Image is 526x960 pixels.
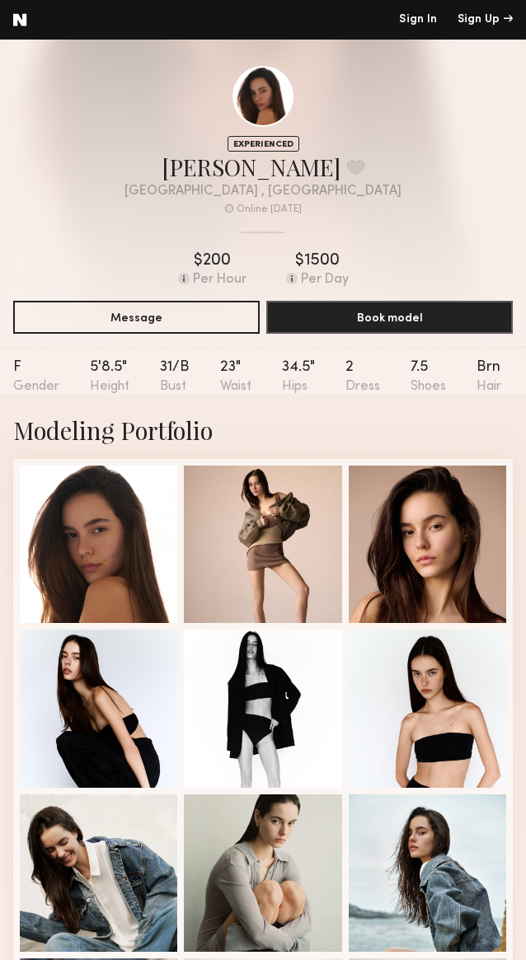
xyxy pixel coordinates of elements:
div: 2 [345,360,411,394]
div: [GEOGRAPHIC_DATA] , [GEOGRAPHIC_DATA] [124,185,402,199]
div: 7.5 [411,360,477,394]
div: 1500 [304,253,340,269]
div: Sign Up [458,14,513,26]
div: 200 [203,253,231,269]
div: [PERSON_NAME] [124,152,402,182]
div: Per Hour [193,273,247,288]
div: $ [194,253,203,269]
div: $ [295,253,304,269]
button: Message [13,301,260,334]
div: 5'8.5" [90,360,160,394]
div: Online [DATE] [237,204,302,215]
div: 34.5" [282,360,345,394]
div: Per Day [301,273,349,288]
div: EXPERIENCED [228,136,299,152]
div: Modeling Portfolio [13,414,513,446]
button: Book model [266,301,513,334]
div: 31/b [160,360,220,394]
div: 23" [220,360,282,394]
a: Sign In [399,14,437,26]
